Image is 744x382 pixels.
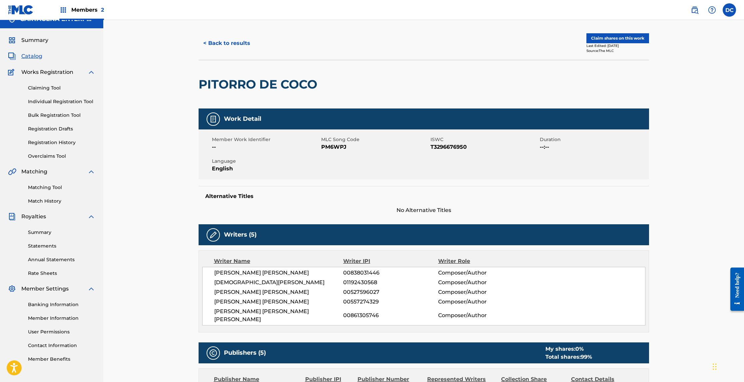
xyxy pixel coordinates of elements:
button: < Back to results [199,35,255,52]
div: Writer Name [214,257,344,265]
div: Drag [713,357,717,377]
span: [PERSON_NAME] [PERSON_NAME] [214,288,344,296]
span: -- [212,143,320,151]
a: SummarySummary [8,36,48,44]
a: Claiming Tool [28,85,95,92]
img: search [691,6,699,14]
span: --:-- [540,143,647,151]
a: Annual Statements [28,256,95,263]
img: Member Settings [8,285,16,293]
span: Composer/Author [438,269,524,277]
img: Work Detail [209,115,217,123]
a: User Permissions [28,328,95,335]
a: CatalogCatalog [8,52,42,60]
a: Banking Information [28,301,95,308]
span: [PERSON_NAME] [PERSON_NAME] [214,269,344,277]
span: [DEMOGRAPHIC_DATA][PERSON_NAME] [214,279,344,286]
img: expand [87,285,95,293]
img: Top Rightsholders [59,6,67,14]
img: help [708,6,716,14]
a: Public Search [688,3,701,17]
div: Writer Role [438,257,524,265]
iframe: Resource Center [725,263,744,316]
span: 00838031446 [343,269,438,277]
span: Duration [540,136,647,143]
h5: Work Detail [224,115,261,123]
span: [PERSON_NAME] [PERSON_NAME] [PERSON_NAME] [214,307,344,323]
img: Matching [8,168,16,176]
a: Member Information [28,315,95,322]
span: 99 % [581,354,592,360]
span: Member Settings [21,285,69,293]
span: 01192430568 [343,279,438,286]
span: 00557274329 [343,298,438,306]
span: English [212,165,320,173]
h5: Publishers (5) [224,349,266,357]
a: Rate Sheets [28,270,95,277]
span: Composer/Author [438,311,524,319]
span: T3296676950 [430,143,538,151]
span: 00527596027 [343,288,438,296]
div: Source: The MLC [586,48,649,53]
div: Total shares: [545,353,592,361]
a: Individual Registration Tool [28,98,95,105]
h5: Writers (5) [224,231,257,239]
a: Registration History [28,139,95,146]
img: expand [87,68,95,76]
a: Match History [28,198,95,205]
span: Works Registration [21,68,73,76]
div: My shares: [545,345,592,353]
img: expand [87,168,95,176]
span: Composer/Author [438,288,524,296]
img: expand [87,213,95,221]
button: Claim shares on this work [586,33,649,43]
span: MLC Song Code [321,136,429,143]
span: Members [71,6,104,14]
img: Publishers [209,349,217,357]
a: Statements [28,243,95,250]
span: 2 [101,7,104,13]
h5: Alternative Titles [205,193,642,200]
span: ISWC [430,136,538,143]
a: Member Benefits [28,356,95,363]
img: Works Registration [8,68,17,76]
span: Summary [21,36,48,44]
span: Member Work Identifier [212,136,320,143]
span: Language [212,158,320,165]
div: Writer IPI [343,257,438,265]
iframe: Chat Widget [711,350,744,382]
a: Contact Information [28,342,95,349]
a: Bulk Registration Tool [28,112,95,119]
h2: PITORRO DE COCO [199,77,321,92]
img: Writers [209,231,217,239]
span: [PERSON_NAME] [PERSON_NAME] [214,298,344,306]
img: Royalties [8,213,16,221]
span: No Alternative Titles [199,206,649,214]
img: Summary [8,36,16,44]
span: 00861305746 [343,311,438,319]
a: Matching Tool [28,184,95,191]
span: Matching [21,168,47,176]
span: Royalties [21,213,46,221]
span: Composer/Author [438,279,524,286]
a: Registration Drafts [28,125,95,132]
a: Summary [28,229,95,236]
a: Overclaims Tool [28,153,95,160]
img: Catalog [8,52,16,60]
span: Catalog [21,52,42,60]
span: 0 % [575,346,584,352]
span: Composer/Author [438,298,524,306]
div: User Menu [723,3,736,17]
img: MLC Logo [8,5,34,15]
div: Last Edited: [DATE] [586,43,649,48]
div: Help [705,3,719,17]
span: PM6WPJ [321,143,429,151]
